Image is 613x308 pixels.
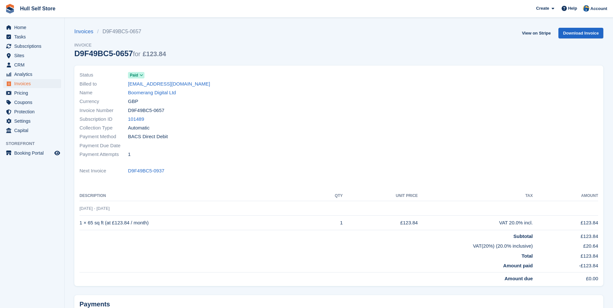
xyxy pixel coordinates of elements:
[3,126,61,135] a: menu
[79,151,128,158] span: Payment Attempts
[5,4,15,14] img: stora-icon-8386f47178a22dfd0bd8f6a31ec36ba5ce8667c1dd55bd0f319d3a0aa187defe.svg
[568,5,577,12] span: Help
[14,149,53,158] span: Booking Portal
[3,88,61,98] a: menu
[343,216,418,230] td: £123.84
[14,42,53,51] span: Subscriptions
[128,80,210,88] a: [EMAIL_ADDRESS][DOMAIN_NAME]
[513,233,533,239] strong: Subtotal
[14,51,53,60] span: Sites
[3,149,61,158] a: menu
[3,32,61,41] a: menu
[79,116,128,123] span: Subscription ID
[14,32,53,41] span: Tasks
[130,72,138,78] span: Paid
[14,79,53,88] span: Invoices
[79,191,315,201] th: Description
[128,71,144,79] a: Paid
[519,28,553,38] a: View on Stripe
[74,42,166,48] span: Invoice
[503,263,533,268] strong: Amount paid
[315,191,343,201] th: QTY
[3,79,61,88] a: menu
[79,216,315,230] td: 1 × 65 sq ft (at £123.84 / month)
[128,124,150,132] span: Automatic
[3,117,61,126] a: menu
[418,219,533,227] div: VAT 20.0% incl.
[79,240,533,250] td: VAT(20%) (20.0% inclusive)
[583,5,589,12] img: Hull Self Store
[3,70,61,79] a: menu
[343,191,418,201] th: Unit Price
[315,216,343,230] td: 1
[128,116,144,123] a: 101489
[14,70,53,79] span: Analytics
[79,80,128,88] span: Billed to
[590,5,607,12] span: Account
[74,28,166,36] nav: breadcrumbs
[14,98,53,107] span: Coupons
[533,230,598,240] td: £123.84
[3,107,61,116] a: menu
[558,28,603,38] a: Download Invoice
[128,107,164,114] span: D9F49BC5-0657
[143,50,166,57] span: £123.84
[128,98,138,105] span: GBP
[128,133,168,140] span: BACS Direct Debit
[79,89,128,97] span: Name
[74,49,166,58] div: D9F49BC5-0657
[14,117,53,126] span: Settings
[128,89,176,97] a: Boomerang Digital Ltd
[533,240,598,250] td: £20.64
[79,167,128,175] span: Next Invoice
[418,191,533,201] th: Tax
[3,98,61,107] a: menu
[533,191,598,201] th: Amount
[536,5,549,12] span: Create
[3,51,61,60] a: menu
[14,88,53,98] span: Pricing
[3,23,61,32] a: menu
[79,142,128,149] span: Payment Due Date
[522,253,533,259] strong: Total
[6,140,64,147] span: Storefront
[79,124,128,132] span: Collection Type
[128,151,131,158] span: 1
[133,50,140,57] span: for
[14,60,53,69] span: CRM
[79,71,128,79] span: Status
[533,250,598,260] td: £123.84
[504,276,533,281] strong: Amount due
[74,28,97,36] a: Invoices
[79,206,110,211] span: [DATE] - [DATE]
[17,3,58,14] a: Hull Self Store
[3,60,61,69] a: menu
[533,216,598,230] td: £123.84
[79,98,128,105] span: Currency
[53,149,61,157] a: Preview store
[79,107,128,114] span: Invoice Number
[14,126,53,135] span: Capital
[14,23,53,32] span: Home
[79,133,128,140] span: Payment Method
[14,107,53,116] span: Protection
[3,42,61,51] a: menu
[533,260,598,272] td: -£123.84
[533,272,598,282] td: £0.00
[128,167,164,175] a: D9F49BC5-0937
